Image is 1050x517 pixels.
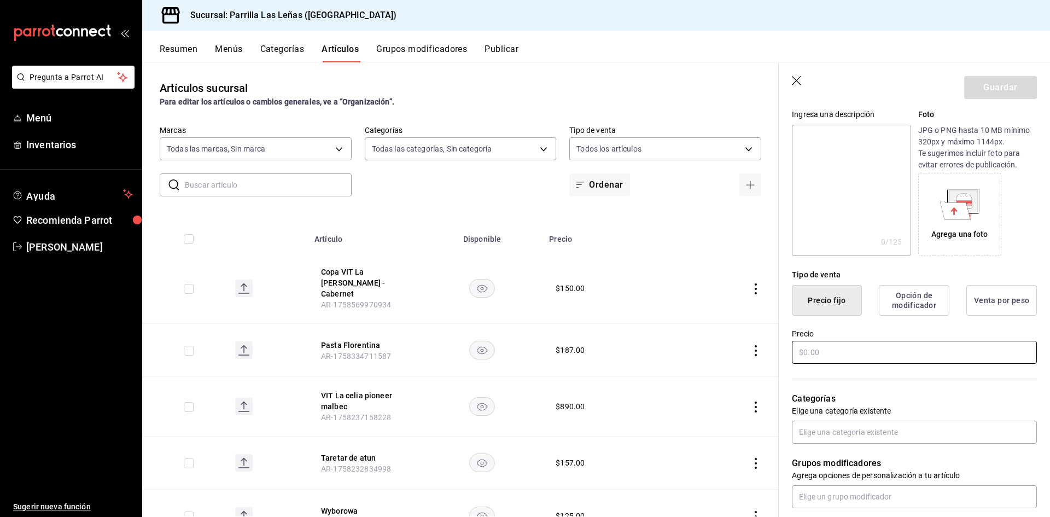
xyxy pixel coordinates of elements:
[321,340,409,351] button: edit-product-location
[792,330,1037,338] label: Precio
[881,236,902,247] div: 0 /125
[160,97,394,106] strong: Para editar los artículos o cambios generales, ve a “Organización”.
[26,240,133,254] span: [PERSON_NAME]
[321,452,409,463] button: edit-product-location
[321,300,391,309] span: AR-1758569970934
[422,218,542,253] th: Disponible
[160,126,352,134] label: Marcas
[792,341,1037,364] input: $0.00
[120,28,129,37] button: open_drawer_menu
[469,397,495,416] button: availability-product
[185,174,352,196] input: Buscar artículo
[556,401,585,412] div: $ 890.00
[569,173,629,196] button: Ordenar
[26,213,133,228] span: Recomienda Parrot
[792,392,1037,405] p: Categorías
[918,109,1037,120] p: Foto
[792,470,1037,481] p: Agrega opciones de personalización a tu artículo
[26,188,119,201] span: Ayuda
[322,44,359,62] button: Artículos
[569,126,761,134] label: Tipo de venta
[792,421,1037,444] input: Elige una categoría existente
[792,485,1037,508] input: Elige un grupo modificador
[26,111,133,125] span: Menú
[792,405,1037,416] p: Elige una categoría existente
[879,285,949,316] button: Opción de modificador
[542,218,682,253] th: Precio
[13,501,133,513] span: Sugerir nueva función
[321,352,391,361] span: AR-1758334711587
[750,402,761,413] button: actions
[750,345,761,356] button: actions
[260,44,305,62] button: Categorías
[167,143,266,154] span: Todas las marcas, Sin marca
[321,390,409,412] button: edit-product-location
[8,79,135,91] a: Pregunta a Parrot AI
[321,413,391,422] span: AR-1758237158228
[792,269,1037,281] div: Tipo de venta
[215,44,242,62] button: Menús
[372,143,492,154] span: Todas las categorías, Sin categoría
[469,454,495,472] button: availability-product
[160,44,197,62] button: Resumen
[321,464,391,473] span: AR-1758232834998
[792,457,1037,470] p: Grupos modificadores
[576,143,641,154] span: Todos los artículos
[921,176,999,253] div: Agrega una foto
[321,506,409,516] button: edit-product-location
[966,285,1037,316] button: Venta por peso
[556,345,585,356] div: $ 187.00
[26,137,133,152] span: Inventarios
[321,266,409,299] button: edit-product-location
[556,457,585,468] div: $ 157.00
[918,125,1037,171] p: JPG o PNG hasta 10 MB mínimo 320px y máximo 1144px. Te sugerimos incluir foto para evitar errores...
[750,283,761,294] button: actions
[365,126,557,134] label: Categorías
[376,44,467,62] button: Grupos modificadores
[182,9,396,22] h3: Sucursal: Parrilla Las Leñas ([GEOGRAPHIC_DATA])
[160,80,248,96] div: Artículos sucursal
[308,218,422,253] th: Artículo
[931,229,988,240] div: Agrega una foto
[792,285,862,316] button: Precio fijo
[30,72,118,83] span: Pregunta a Parrot AI
[485,44,518,62] button: Publicar
[160,44,1050,62] div: navigation tabs
[792,109,911,120] div: Ingresa una descripción
[469,279,495,298] button: availability-product
[12,66,135,89] button: Pregunta a Parrot AI
[556,283,585,294] div: $ 150.00
[750,458,761,469] button: actions
[469,341,495,359] button: availability-product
